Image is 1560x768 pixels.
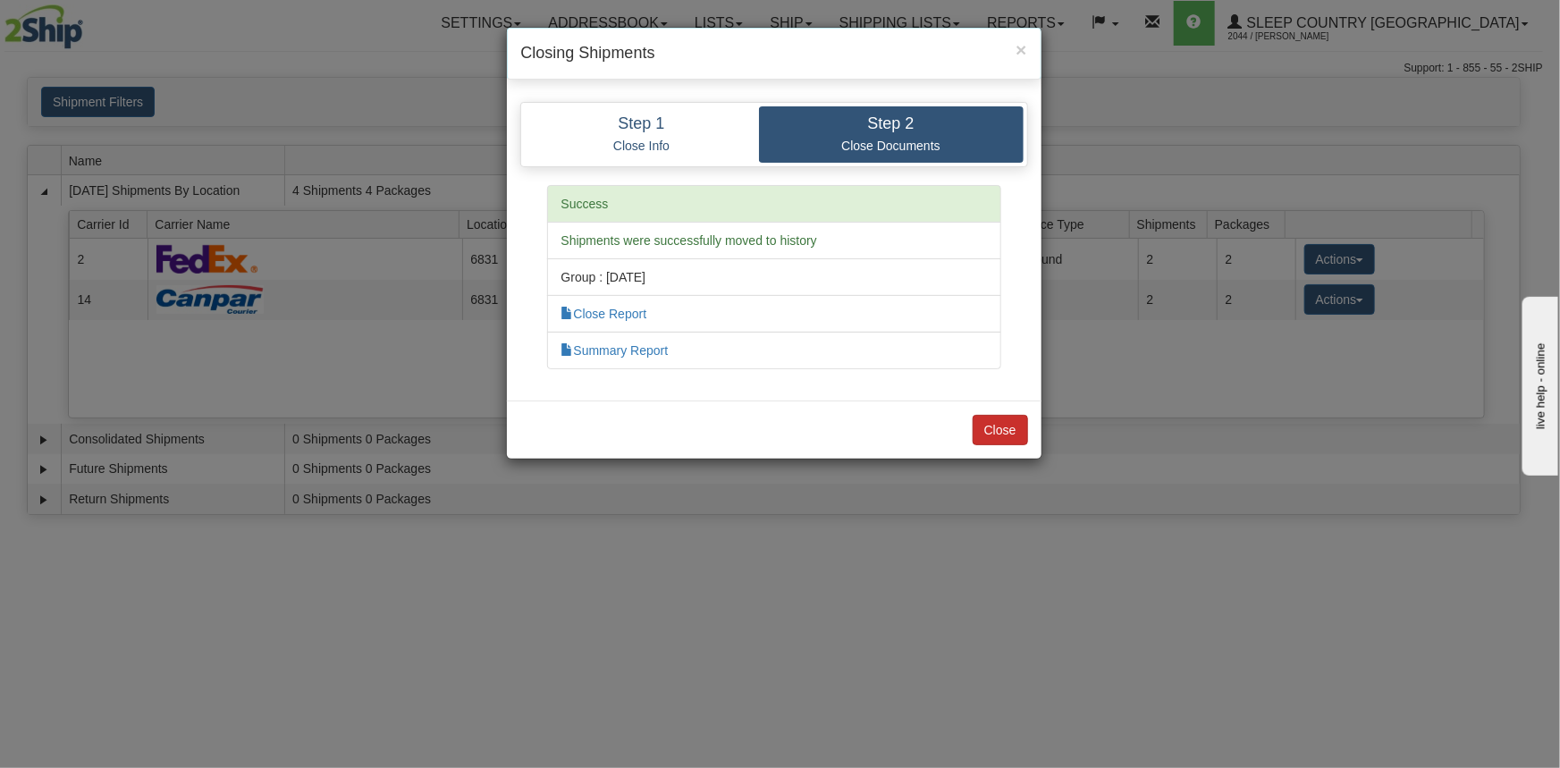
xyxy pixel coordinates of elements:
a: Close Report [561,307,647,321]
p: Close Documents [772,138,1010,154]
button: Close [1016,40,1026,59]
iframe: chat widget [1519,292,1558,475]
a: Summary Report [561,343,669,358]
h4: Closing Shipments [521,42,1027,65]
a: Step 2 Close Documents [759,106,1024,163]
span: × [1016,39,1026,60]
li: Group : [DATE] [547,258,1001,296]
p: Close Info [538,138,746,154]
h4: Step 2 [772,115,1010,133]
button: Close [973,415,1028,445]
a: Step 1 Close Info [525,106,759,163]
li: Shipments were successfully moved to history [547,222,1001,259]
li: Success [547,185,1001,223]
div: live help - online [13,15,165,29]
h4: Step 1 [538,115,746,133]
